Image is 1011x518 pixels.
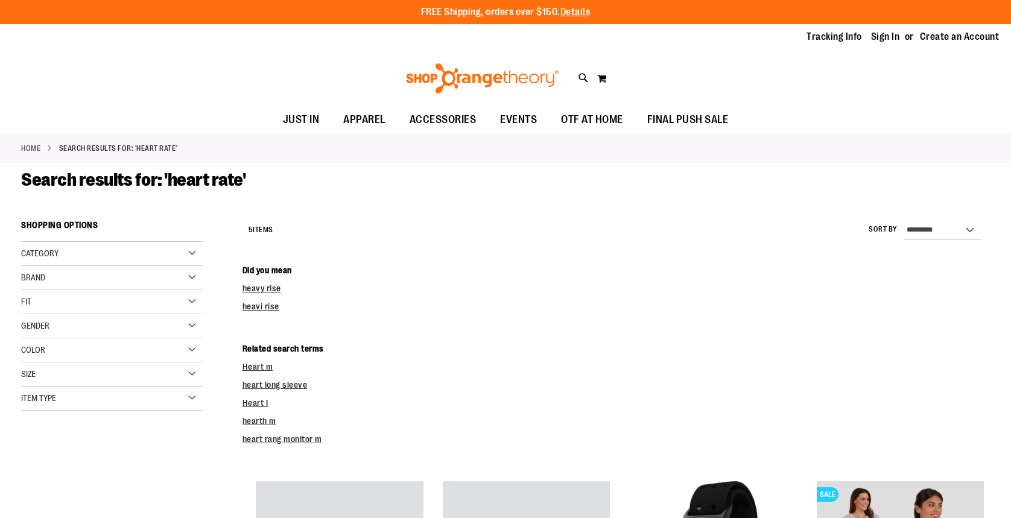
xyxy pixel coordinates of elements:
span: Item Type [21,393,56,403]
a: Sign In [871,30,900,43]
a: Details [560,7,591,17]
p: FREE Shipping, orders over $150. [421,5,591,19]
span: JUST IN [283,106,320,133]
span: Category [21,248,59,258]
span: Fit [21,297,31,306]
span: FINAL PUSH SALE [647,106,729,133]
a: heavi rise [242,302,279,311]
span: EVENTS [500,106,537,133]
span: SALE [817,487,838,502]
a: Home [21,143,40,154]
span: APPAREL [343,106,385,133]
a: Tracking Info [807,30,862,43]
a: OTF AT HOME [549,106,635,134]
a: JUST IN [271,106,332,134]
a: ACCESSORIES [398,106,489,134]
span: OTF AT HOME [561,106,623,133]
span: 5 [249,226,253,234]
a: Heart l [242,398,268,408]
span: Color [21,345,45,355]
span: Brand [21,273,45,282]
a: hearth m [242,416,276,426]
img: Shop Orangetheory [404,63,560,93]
a: heart long sleeve [242,380,308,390]
span: Size [21,369,36,379]
a: FINAL PUSH SALE [635,106,741,134]
dt: Related search terms [242,343,990,355]
a: heavy rise [242,283,281,293]
strong: Search results for: 'heart rate' [59,143,177,154]
span: ACCESSORIES [410,106,477,133]
a: EVENTS [488,106,549,134]
a: Heart m [242,362,273,371]
a: Create an Account [920,30,1000,43]
span: Search results for: 'heart rate' [21,169,246,190]
dt: Did you mean [242,264,990,276]
a: heart rang monitor m [242,434,322,444]
a: APPAREL [331,106,398,134]
h2: Items [249,221,273,239]
strong: Shopping Options [21,215,203,242]
span: Gender [21,321,49,330]
label: Sort By [869,224,898,235]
